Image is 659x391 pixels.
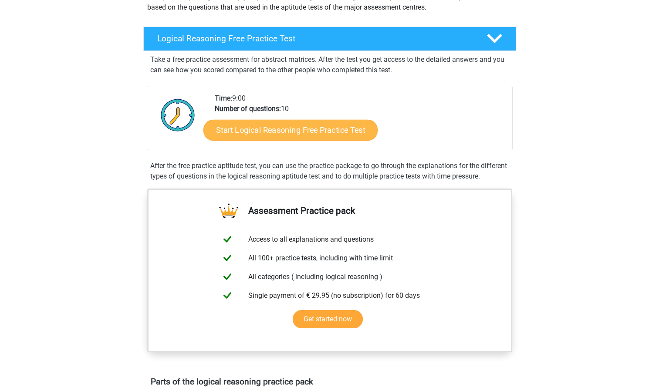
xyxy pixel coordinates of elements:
[208,93,512,150] div: 9:00 10
[215,104,281,113] b: Number of questions:
[203,119,378,140] a: Start Logical Reasoning Free Practice Test
[293,310,363,328] a: Get started now
[215,94,232,102] b: Time:
[147,161,513,182] div: After the free practice aptitude test, you can use the practice package to go through the explana...
[150,54,509,75] p: Take a free practice assessment for abstract matrices. After the test you get access to the detai...
[140,27,520,51] a: Logical Reasoning Free Practice Test
[151,377,509,387] h4: Parts of the logical reasoning practice pack
[157,34,473,44] h4: Logical Reasoning Free Practice Test
[156,93,200,137] img: Clock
